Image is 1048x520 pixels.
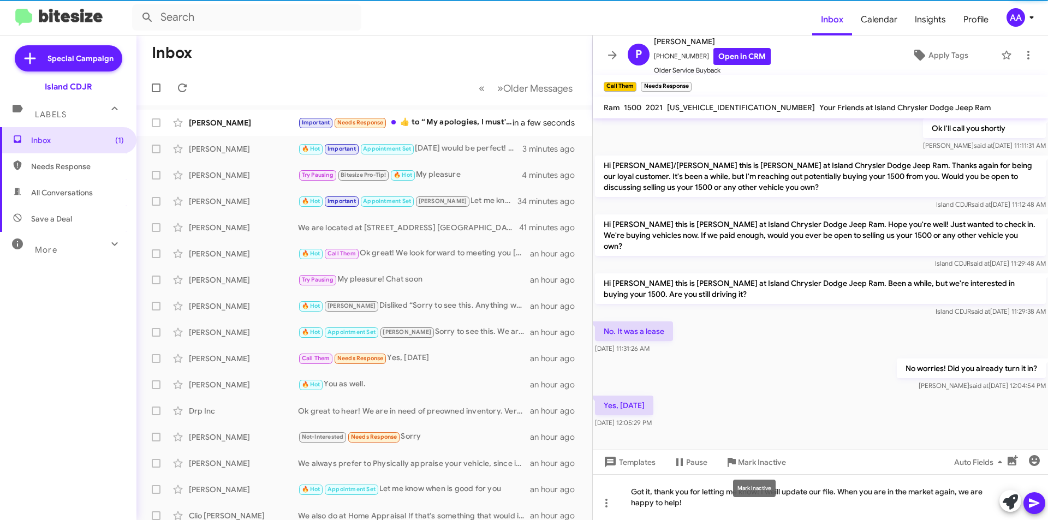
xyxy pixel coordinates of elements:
span: 🔥 Hot [394,171,412,178]
span: Important [302,119,330,126]
span: More [35,245,57,255]
span: [PERSON_NAME] [419,198,467,205]
button: Apply Tags [884,45,996,65]
span: Apply Tags [928,45,968,65]
span: [US_VEHICLE_IDENTIFICATION_NUMBER] [667,103,815,112]
span: Labels [35,110,67,119]
div: 4 minutes ago [522,170,583,181]
span: said at [970,259,990,267]
p: Hi [PERSON_NAME] this is [PERSON_NAME] at Island Chrysler Dodge Jeep Ram. Been a while, but we're... [595,273,1046,304]
button: Auto Fields [945,452,1015,472]
div: My pleasure [298,169,522,181]
span: Important [327,145,356,152]
div: [PERSON_NAME] [189,196,298,207]
span: Pause [686,452,707,472]
p: Hi [PERSON_NAME] this is [PERSON_NAME] at Island Chrysler Dodge Jeep Ram. Hope you're well! Just ... [595,214,1046,256]
div: Yes, [DATE] [298,352,530,364]
span: Appointment Set [363,198,411,205]
span: Not-Interested [302,433,344,440]
div: [PERSON_NAME] [189,379,298,390]
div: [PERSON_NAME] [189,301,298,312]
button: Mark Inactive [716,452,795,472]
span: said at [972,200,991,208]
a: Insights [906,4,955,35]
span: Needs Response [337,355,384,362]
div: 34 minutes ago [518,196,583,207]
div: [PERSON_NAME] [189,117,298,128]
h1: Inbox [152,44,192,62]
div: an hour ago [530,484,583,495]
span: Needs Response [351,433,397,440]
span: Needs Response [31,161,124,172]
span: Save a Deal [31,213,72,224]
p: No. It was a lease [595,321,673,341]
span: » [497,81,503,95]
p: Yes, [DATE] [595,396,653,415]
span: Older Messages [503,82,573,94]
span: Auto Fields [954,452,1007,472]
span: [PERSON_NAME] [327,302,376,309]
div: [PERSON_NAME] [189,353,298,364]
span: Inbox [31,135,124,146]
small: Call Them [604,82,636,92]
div: an hour ago [530,274,583,285]
span: Appointment Set [327,486,376,493]
button: AA [997,8,1036,27]
button: Next [491,77,579,99]
span: [DATE] 12:05:29 PM [595,419,652,427]
span: said at [974,141,993,150]
div: Ok great! We look forward to meeting you [DATE]! [298,247,530,260]
span: Island CDJR [DATE] 11:29:38 AM [936,307,1046,315]
div: Let me know When is a good time to stop by, I do have an availability [DATE] around 2:15p How doe... [298,195,518,207]
span: [PERSON_NAME] [654,35,771,48]
a: Calendar [852,4,906,35]
span: Templates [602,452,656,472]
div: Disliked “Sorry to see this. Anything we can do to help?” [298,300,530,312]
div: [PERSON_NAME] [189,144,298,154]
div: [PERSON_NAME] [189,170,298,181]
span: Special Campaign [47,53,114,64]
div: Drp Inc [189,405,298,416]
div: [PERSON_NAME] [189,222,298,233]
span: Island CDJR [DATE] 11:29:48 AM [935,259,1046,267]
span: 🔥 Hot [302,328,320,336]
button: Templates [593,452,664,472]
div: an hour ago [530,301,583,312]
div: We always prefer to Physically appraise your vehicle, since in most cases your vehicle can be wor... [298,458,530,469]
div: [DATE] would be perfect! We look forward to seeing you then! [298,142,522,155]
span: 🔥 Hot [302,381,320,388]
span: 🔥 Hot [302,302,320,309]
p: Hi [PERSON_NAME]/[PERSON_NAME] this is [PERSON_NAME] at Island Chrysler Dodge Jeep Ram. Thanks ag... [595,156,1046,197]
div: an hour ago [530,248,583,259]
span: 🔥 Hot [302,250,320,257]
small: Needs Response [641,82,691,92]
p: No worries! Did you already turn it in? [897,358,1046,378]
div: 3 minutes ago [522,144,583,154]
p: Ok I'll call you shortly [923,118,1046,138]
a: Open in CRM [713,48,771,65]
span: 🔥 Hot [302,145,320,152]
div: You as well. [298,378,530,391]
div: ​👍​ to “ My apologies, I must've gotten the information wrong! ” [298,116,518,129]
span: Mark Inactive [738,452,786,472]
nav: Page navigation example [473,77,579,99]
div: Let me know when is good for you [298,483,530,495]
div: an hour ago [530,458,583,469]
span: « [479,81,485,95]
span: [DATE] 11:31:26 AM [595,344,650,352]
div: [PERSON_NAME] [189,248,298,259]
span: [PERSON_NAME] [383,328,431,336]
span: (1) [115,135,124,146]
span: Older Service Buyback [654,65,771,76]
span: said at [969,381,989,390]
span: Ram [604,103,620,112]
a: Inbox [812,4,852,35]
span: Try Pausing [302,171,334,178]
span: 🔥 Hot [302,198,320,205]
span: Call Them [302,355,330,362]
span: P [635,46,642,63]
span: 2021 [646,103,663,112]
div: an hour ago [530,432,583,443]
span: [PERSON_NAME] [DATE] 12:04:54 PM [919,381,1046,390]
